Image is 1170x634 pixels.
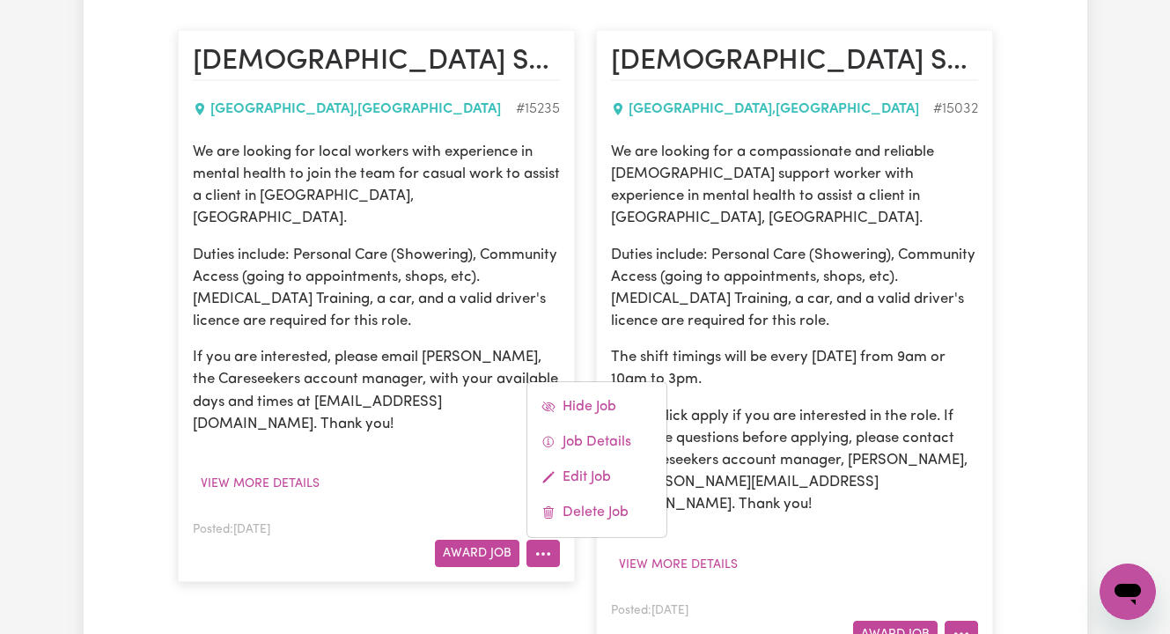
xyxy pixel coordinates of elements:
h2: Female Support Worker with Mental Health Experience Needed in Bellevue Hill, NSW [193,45,560,80]
span: Posted: [DATE] [193,524,270,535]
button: More options [526,540,560,567]
p: Duties include: Personal Care (Showering), Community Access (going to appointments, shops, etc). ... [193,244,560,333]
span: Posted: [DATE] [611,605,688,616]
a: Delete Job [527,495,666,530]
div: [GEOGRAPHIC_DATA] , [GEOGRAPHIC_DATA] [193,99,516,120]
button: View more details [193,470,327,498]
div: Job ID #15235 [516,99,560,120]
iframe: Button to launch messaging window [1100,564,1156,620]
p: If you are interested, please email [PERSON_NAME], the Careseekers account manager, with your ava... [193,346,560,435]
button: Award Job [435,540,519,567]
p: We are looking for a compassionate and reliable [DEMOGRAPHIC_DATA] support worker with experience... [611,141,978,230]
div: [GEOGRAPHIC_DATA] , [GEOGRAPHIC_DATA] [611,99,933,120]
a: Hide Job [527,389,666,424]
div: More options [526,381,667,538]
button: View more details [611,551,746,579]
a: Edit Job [527,460,666,495]
p: Please click apply if you are interested in the role. If you have questions before applying, plea... [611,405,978,516]
p: The shift timings will be every [DATE] from 9am or 10am to 3pm. [611,346,978,390]
a: Job Details [527,424,666,460]
p: We are looking for local workers with experience in mental health to join the team for casual wor... [193,141,560,230]
h2: Female Support Worker with Mental Health Experience Needed in Bellevue Hill, NSW [611,45,978,80]
p: Duties include: Personal Care (Showering), Community Access (going to appointments, shops, etc). ... [611,244,978,333]
div: Job ID #15032 [933,99,978,120]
